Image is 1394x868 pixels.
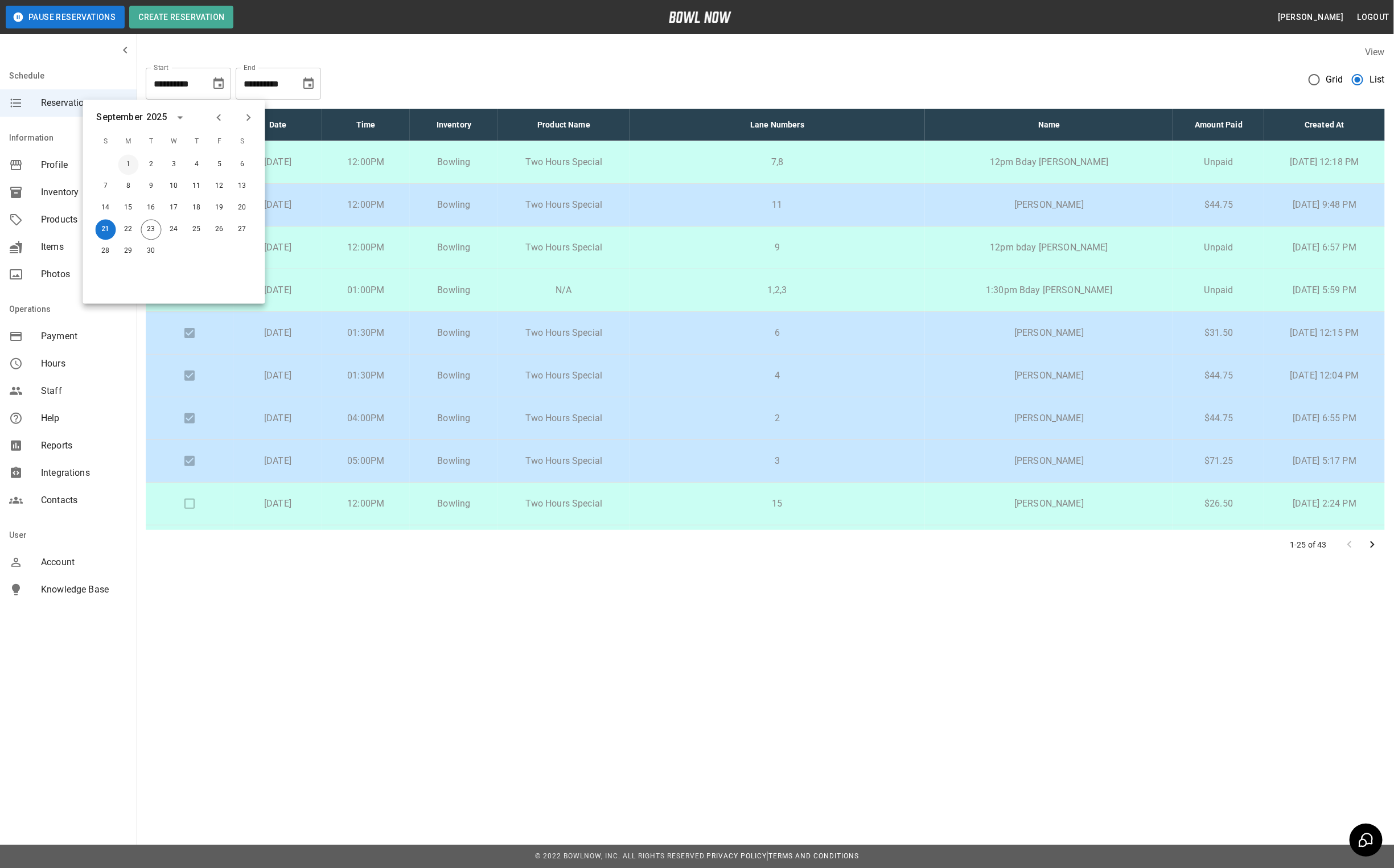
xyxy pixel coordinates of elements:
p: Two Hours Special [507,369,620,382]
button: Sep 28, 2025 [96,241,116,262]
p: Two Hours Special [507,497,620,511]
button: Sep 29, 2025 [118,241,139,262]
button: Sep 21, 2025 [96,220,116,240]
button: Sep 19, 2025 [209,198,230,219]
p: [PERSON_NAME] [934,198,1164,212]
span: Inventory [41,186,128,199]
span: Hours [41,357,128,371]
p: Two Hours Special [507,412,620,425]
p: [DATE] 6:55 PM [1273,412,1376,425]
p: Bowling [419,497,489,511]
button: Pause Reservations [6,6,125,28]
button: Sep 4, 2025 [187,155,207,175]
th: Product Name [498,109,630,141]
span: © 2022 BowlNow, Inc. All Rights Reserved. [535,852,706,860]
div: September [97,111,143,125]
p: [DATE] [243,283,313,297]
p: [DATE] 5:59 PM [1273,283,1376,297]
span: Reports [41,439,128,452]
p: [DATE] [243,241,313,254]
p: Bowling [419,454,489,468]
button: Sep 15, 2025 [118,198,139,219]
p: Bowling [419,412,489,425]
span: T [187,131,207,154]
p: [DATE] [243,497,313,511]
p: 12:00PM [331,497,401,511]
p: 05:00PM [331,454,401,468]
th: Time [322,109,410,141]
p: Two Hours Special [507,241,620,254]
button: Sep 25, 2025 [187,220,207,240]
span: S [96,131,116,154]
p: Unpaid [1182,283,1255,297]
label: View [1365,47,1385,57]
button: [PERSON_NAME] [1273,7,1348,28]
p: [PERSON_NAME] [934,412,1164,425]
div: 2025 [146,111,167,125]
button: Sep 1, 2025 [118,155,139,175]
p: 04:00PM [331,412,401,425]
span: Knowledge Base [41,583,128,597]
p: [DATE] 6:57 PM [1273,241,1376,254]
th: Inventory [410,109,498,141]
p: 11 [639,198,916,212]
p: $71.25 [1182,454,1255,468]
p: Bowling [419,326,489,340]
button: Next month [239,108,258,127]
p: 12:00PM [331,198,401,212]
button: Sep 24, 2025 [164,220,184,240]
button: Sep 10, 2025 [164,176,184,197]
span: List [1370,73,1385,87]
a: Terms and Conditions [768,852,859,860]
button: Sep 8, 2025 [118,176,139,197]
p: [PERSON_NAME] [934,497,1164,511]
span: Photos [41,268,128,281]
p: Bowling [419,155,489,169]
button: Sep 18, 2025 [187,198,207,219]
p: Bowling [419,369,489,382]
p: 12:00PM [331,155,401,169]
span: Payment [41,330,128,343]
p: [DATE] 9:48 PM [1273,198,1376,212]
span: Products [41,213,128,227]
button: Sep 12, 2025 [209,176,230,197]
p: 1,2,3 [639,283,916,297]
p: 12pm Bday [PERSON_NAME] [934,155,1164,169]
button: Sep 9, 2025 [141,176,162,197]
p: N/A [507,283,620,297]
p: Bowling [419,241,489,254]
button: Choose date, selected date is Oct 21, 2025 [297,72,320,95]
p: [DATE] [243,155,313,169]
p: [DATE] [243,454,313,468]
a: Privacy Policy [706,852,767,860]
th: Name [925,109,1173,141]
button: Sep 26, 2025 [209,220,230,240]
span: F [209,131,230,154]
p: 12pm bday [PERSON_NAME] [934,241,1164,254]
p: [PERSON_NAME] [934,369,1164,382]
span: Integrations [41,466,128,480]
span: M [118,131,139,154]
p: Bowling [419,198,489,212]
p: Bowling [419,283,489,297]
button: Sep 22, 2025 [118,220,139,240]
p: 2 [639,412,916,425]
button: Sep 23, 2025 [141,220,162,240]
button: Sep 5, 2025 [209,155,230,175]
button: Sep 2, 2025 [141,155,162,175]
p: 1:30pm Bday [PERSON_NAME] [934,283,1164,297]
span: Grid [1326,73,1343,87]
button: Sep 7, 2025 [96,176,116,197]
th: Date [234,109,322,141]
p: Unpaid [1182,155,1255,169]
th: Lane Numbers [630,109,925,141]
p: Two Hours Special [507,155,620,169]
span: Account [41,556,128,569]
span: Contacts [41,493,128,507]
button: Create Reservation [129,6,233,28]
p: [DATE] [243,198,313,212]
p: Unpaid [1182,241,1255,254]
p: $44.75 [1182,369,1255,382]
button: Sep 17, 2025 [164,198,184,219]
span: S [232,131,253,154]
